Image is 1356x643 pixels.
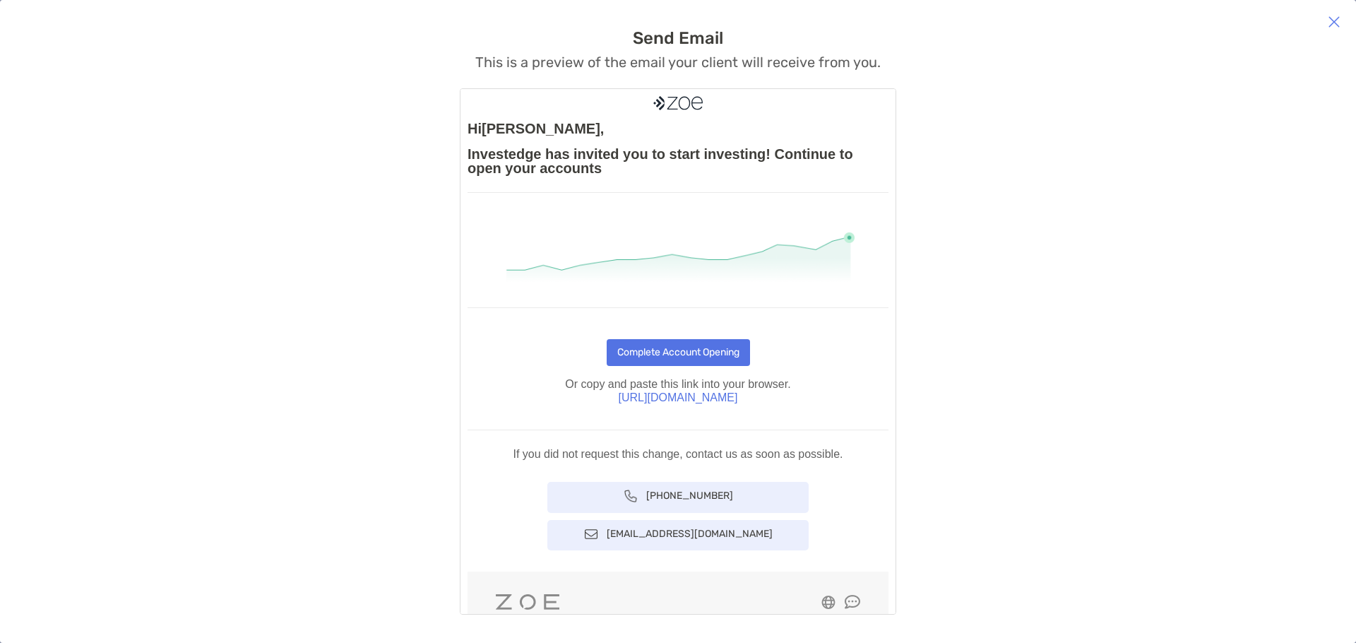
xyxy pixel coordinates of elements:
p: Or copy and paste this link into your browser. [468,377,888,391]
p: [PHONE_NUMBER] [646,490,733,502]
p: Hi [PERSON_NAME] , [468,122,888,136]
img: Powered By Zoe [496,594,560,610]
img: Mail.png [584,527,598,541]
img: Company Logo [653,96,703,110]
a: Complete Account Opening [607,339,750,366]
p: [EMAIL_ADDRESS][DOMAIN_NAME] [607,528,773,541]
p: [URL][DOMAIN_NAME] [468,391,888,404]
p: If you did not request this change, contact us as soon as possible. [468,447,888,461]
p: This is a preview of the email your client will receive from you. [475,54,881,71]
img: dialog_icon.png [844,595,860,609]
p: Investedge has invited you to start investing! Continue to open your accounts [468,147,888,175]
h3: Send Email [633,28,723,48]
img: world_icon.png [821,596,835,609]
img: Loading_Chart_email.png [501,213,855,288]
img: Phone.png [624,489,638,503]
span: Complete Account Opening [617,347,739,359]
